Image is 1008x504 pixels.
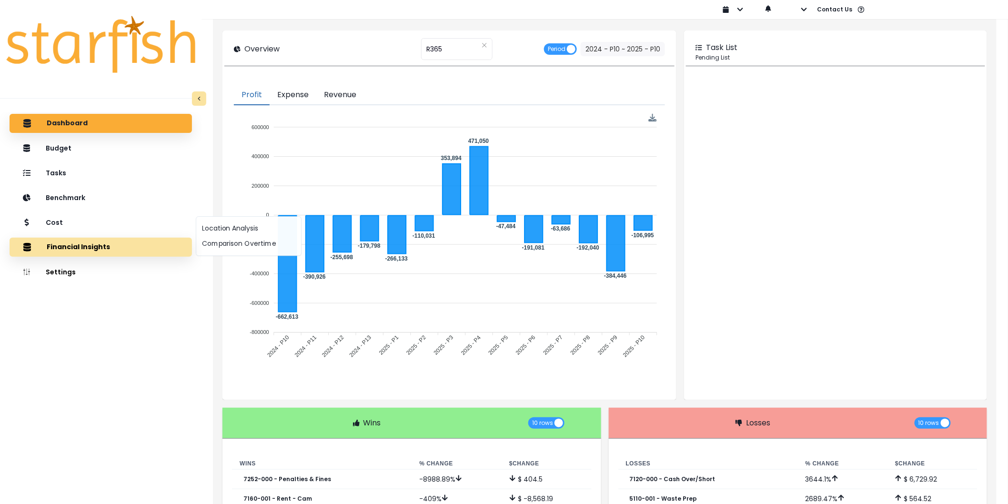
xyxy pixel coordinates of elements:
[622,334,646,359] tspan: 2025 - P10
[412,458,502,470] th: % Change
[250,300,269,306] tspan: -600000
[266,212,269,218] tspan: 0
[548,43,565,55] span: Period
[542,334,564,356] tspan: 2025 - P7
[10,114,192,133] button: Dashboard
[502,469,592,489] td: $ 404.5
[798,458,888,470] th: % Change
[649,114,657,122] img: Download Profit
[196,221,301,236] button: Location Analysis
[597,334,619,356] tspan: 2025 - P9
[252,183,269,189] tspan: 200000
[618,458,798,470] th: Losses
[270,85,316,105] button: Expense
[46,194,85,202] p: Benchmark
[234,85,270,105] button: Profit
[252,124,269,130] tspan: 600000
[630,476,716,483] p: 7120-000 - Cash Over/Short
[532,417,553,429] span: 10 rows
[316,85,364,105] button: Revenue
[482,40,487,50] button: Clear
[569,334,592,356] tspan: 2025 - P8
[10,188,192,207] button: Benchmark
[46,144,71,152] p: Budget
[460,334,483,356] tspan: 2025 - P4
[250,271,269,276] tspan: -400000
[706,42,737,53] p: Task List
[514,334,537,356] tspan: 2025 - P6
[887,458,978,470] th: $ Change
[10,213,192,232] button: Cost
[630,495,697,502] p: 5110-001 - Waste Prep
[363,417,381,429] p: Wins
[10,262,192,282] button: Settings
[746,417,770,429] p: Losses
[482,42,487,48] svg: close
[405,334,428,356] tspan: 2025 - P2
[502,458,592,470] th: $ Change
[649,114,657,122] div: Menu
[378,334,400,356] tspan: 2025 - P1
[46,169,66,177] p: Tasks
[348,334,373,359] tspan: 2024 - P13
[46,219,63,227] p: Cost
[321,334,346,359] tspan: 2024 - P12
[47,119,88,128] p: Dashboard
[293,334,318,359] tspan: 2024 - P11
[10,139,192,158] button: Budget
[243,495,312,502] p: 7160-001 - Rent - Cam
[918,417,939,429] span: 10 rows
[243,476,331,483] p: 7252-000 - Penalties & Fines
[232,458,412,470] th: Wins
[250,330,269,335] tspan: -800000
[252,153,269,159] tspan: 400000
[433,334,455,356] tspan: 2025 - P3
[696,53,976,62] p: Pending List
[10,238,192,257] button: Financial Insights
[244,43,280,55] p: Overview
[266,334,291,359] tspan: 2024 - P10
[887,469,978,489] td: $ 6,729.92
[798,469,888,489] td: 3644.1 %
[10,163,192,182] button: Tasks
[196,236,301,252] button: Comparison Overtime
[487,334,510,356] tspan: 2025 - P5
[426,39,442,59] span: R365
[581,42,665,56] button: 2024 - P10 ~ 2025 - P10
[412,469,502,489] td: -8988.89 %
